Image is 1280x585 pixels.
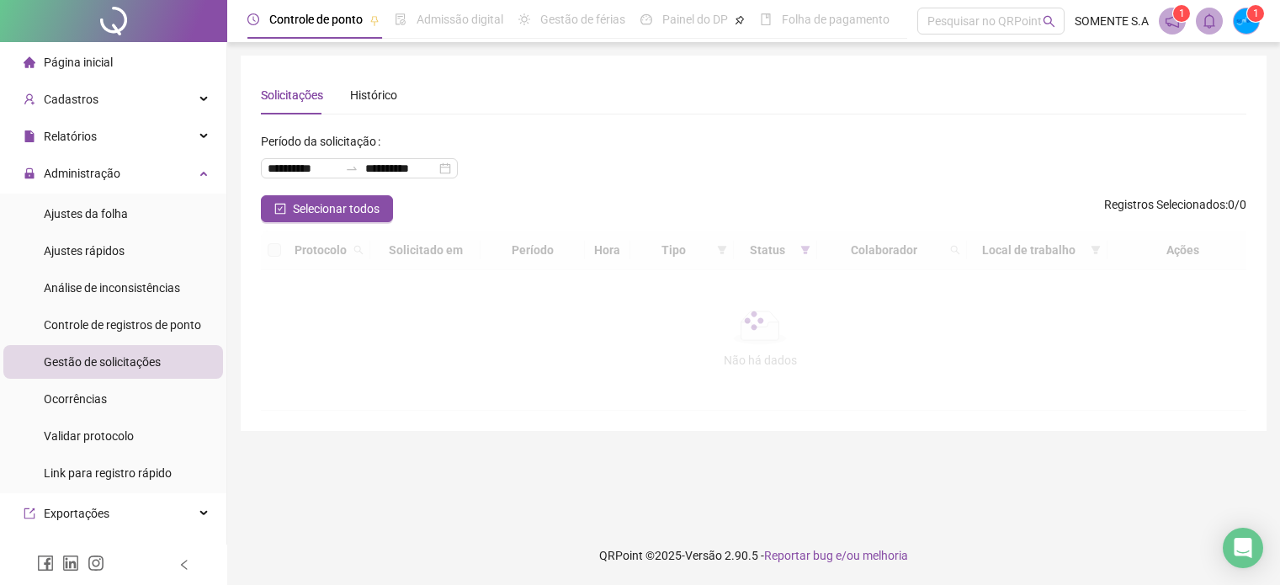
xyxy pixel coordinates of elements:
span: sun [518,13,530,25]
span: Análise de inconsistências [44,281,180,295]
span: Gestão de férias [540,13,625,26]
span: Painel do DP [662,13,728,26]
span: file [24,130,35,142]
span: facebook [37,555,54,572]
span: Exportações [44,507,109,520]
span: user-add [24,93,35,105]
span: notification [1165,13,1180,29]
span: Versão [685,549,722,562]
footer: QRPoint © 2025 - 2.90.5 - [227,526,1280,585]
span: Ajustes rápidos [44,244,125,258]
span: Validar protocolo [44,429,134,443]
span: 1 [1179,8,1185,19]
img: 50881 [1234,8,1259,34]
span: to [345,162,359,175]
span: Folha de pagamento [782,13,890,26]
span: pushpin [735,15,745,25]
span: Controle de ponto [269,13,363,26]
span: home [24,56,35,68]
sup: Atualize o seu contato no menu Meus Dados [1247,5,1264,22]
span: lock [24,168,35,179]
span: check-square [274,203,286,215]
span: Integrações [44,544,106,557]
span: instagram [88,555,104,572]
span: Ocorrências [44,392,107,406]
span: Ajustes da folha [44,207,128,221]
div: Open Intercom Messenger [1223,528,1263,568]
span: Gestão de solicitações [44,355,161,369]
span: bell [1202,13,1217,29]
div: Histórico [350,86,397,104]
span: Administração [44,167,120,180]
span: Admissão digital [417,13,503,26]
span: Selecionar todos [293,199,380,218]
span: Cadastros [44,93,98,106]
span: linkedin [62,555,79,572]
span: Página inicial [44,56,113,69]
span: clock-circle [247,13,259,25]
span: SOMENTE S.A [1075,12,1149,30]
sup: 1 [1173,5,1190,22]
div: Solicitações [261,86,323,104]
span: search [1043,15,1055,28]
span: file-done [395,13,406,25]
span: Controle de registros de ponto [44,318,201,332]
button: Selecionar todos [261,195,393,222]
span: Link para registro rápido [44,466,172,480]
span: swap-right [345,162,359,175]
span: Reportar bug e/ou melhoria [764,549,908,562]
span: book [760,13,772,25]
span: left [178,559,190,571]
span: pushpin [369,15,380,25]
span: export [24,508,35,519]
span: Relatórios [44,130,97,143]
span: Registros Selecionados [1104,198,1225,211]
span: dashboard [640,13,652,25]
span: : 0 / 0 [1104,195,1246,222]
span: 1 [1253,8,1259,19]
label: Período da solicitação [261,128,387,155]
